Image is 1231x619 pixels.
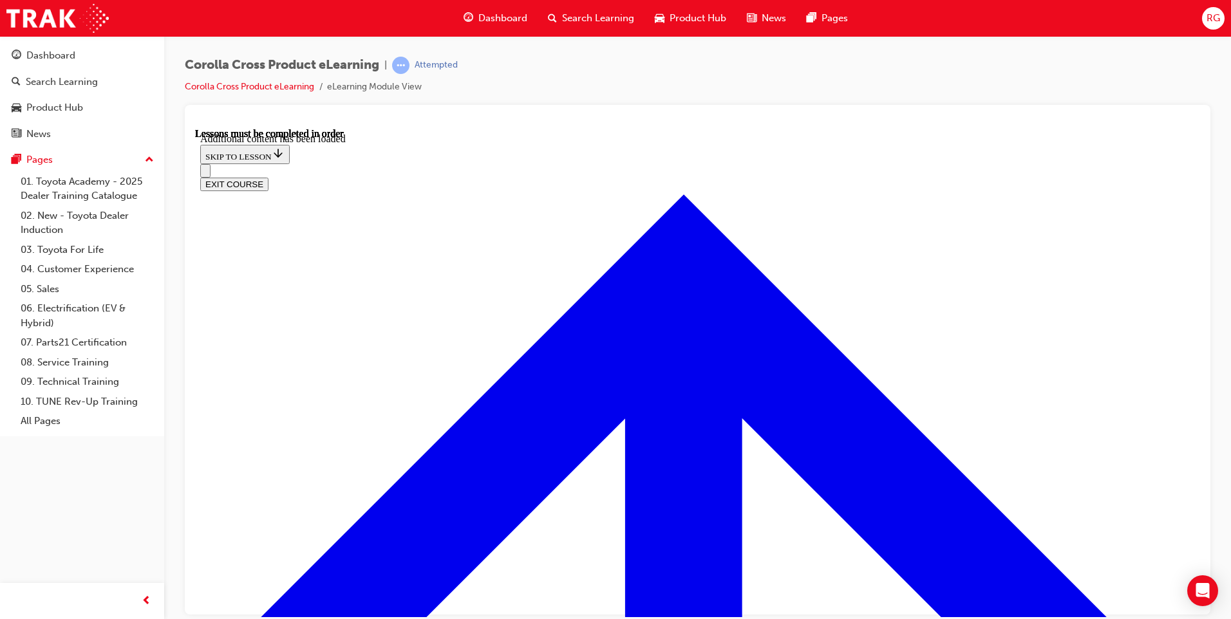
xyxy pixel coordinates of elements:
a: 06. Electrification (EV & Hybrid) [15,299,159,333]
span: learningRecordVerb_ATTEMPT-icon [392,57,409,74]
span: prev-icon [142,593,151,609]
a: 01. Toyota Academy - 2025 Dealer Training Catalogue [15,172,159,206]
span: news-icon [747,10,756,26]
a: 02. New - Toyota Dealer Induction [15,206,159,240]
span: SKIP TO LESSON [10,24,89,33]
span: up-icon [145,152,154,169]
div: Open Intercom Messenger [1187,575,1218,606]
a: 07. Parts21 Certification [15,333,159,353]
a: 09. Technical Training [15,372,159,392]
span: News [762,11,786,26]
button: Pages [5,148,159,172]
a: 08. Service Training [15,353,159,373]
span: search-icon [12,77,21,88]
span: | [384,58,387,73]
button: SKIP TO LESSON [5,17,95,36]
div: Search Learning [26,75,98,89]
span: pages-icon [807,10,816,26]
a: Corolla Cross Product eLearning [185,81,314,92]
button: EXIT COURSE [5,50,73,63]
a: news-iconNews [737,5,796,32]
span: Corolla Cross Product eLearning [185,58,379,73]
a: guage-iconDashboard [453,5,538,32]
span: pages-icon [12,154,21,166]
a: car-iconProduct Hub [644,5,737,32]
div: Additional content has been loaded [5,5,1000,17]
span: car-icon [12,102,21,114]
span: Dashboard [478,11,527,26]
span: Search Learning [562,11,634,26]
a: 04. Customer Experience [15,259,159,279]
span: guage-icon [12,50,21,62]
span: RG [1207,11,1220,26]
a: News [5,122,159,146]
nav: Navigation menu [5,36,1000,63]
span: car-icon [655,10,664,26]
img: Trak [6,4,109,33]
a: Dashboard [5,44,159,68]
a: Search Learning [5,70,159,94]
span: guage-icon [464,10,473,26]
button: RG [1202,7,1225,30]
span: Product Hub [670,11,726,26]
li: eLearning Module View [327,80,422,95]
div: News [26,127,51,142]
button: Open navigation menu [5,36,15,50]
div: Pages [26,152,53,167]
a: 10. TUNE Rev-Up Training [15,392,159,412]
div: Attempted [415,59,458,71]
a: 03. Toyota For Life [15,240,159,260]
a: pages-iconPages [796,5,858,32]
a: All Pages [15,411,159,431]
span: Pages [822,11,848,26]
a: 05. Sales [15,279,159,299]
a: Product Hub [5,96,159,120]
span: search-icon [548,10,557,26]
button: DashboardSearch LearningProduct HubNews [5,41,159,148]
span: news-icon [12,129,21,140]
div: Product Hub [26,100,83,115]
div: Dashboard [26,48,75,63]
a: search-iconSearch Learning [538,5,644,32]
